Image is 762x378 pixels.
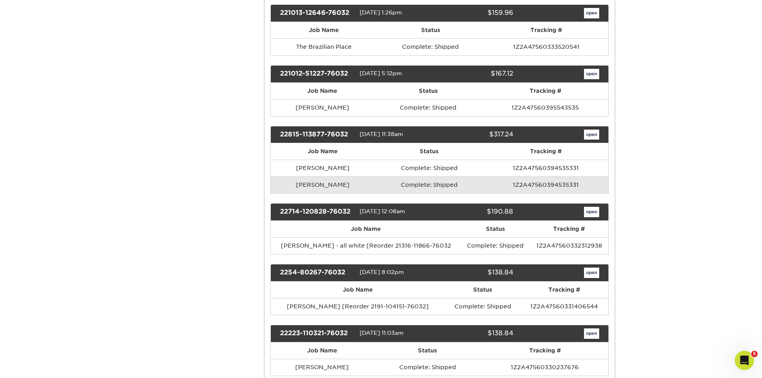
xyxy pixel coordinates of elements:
td: Complete: Shipped [374,99,482,116]
td: Complete: Shipped [374,359,482,376]
span: [DATE] 11:38am [360,131,403,137]
div: $317.24 [434,130,519,140]
th: Status [374,83,482,99]
td: [PERSON_NAME] [271,99,374,116]
td: Complete: Shipped [374,176,484,193]
div: 2254-80267-76032 [274,268,360,278]
div: $190.88 [434,207,519,217]
td: [PERSON_NAME] [271,160,374,176]
span: [DATE] 12:08am [360,208,405,215]
div: $138.84 [434,268,519,278]
a: open [584,69,599,79]
td: The Brazilian Place [271,38,377,55]
a: open [584,207,599,217]
th: Job Name [271,143,374,160]
a: open [584,328,599,339]
td: Complete: Shipped [445,298,520,315]
th: Job Name [271,282,445,298]
div: 221013-12646-76032 [274,8,360,18]
div: 22815-113877-76032 [274,130,360,140]
td: [PERSON_NAME] [Reorder 2191-104151-76032] [271,298,445,315]
span: [DATE] 11:03am [360,330,404,336]
div: 22223-110321-76032 [274,328,360,339]
th: Status [377,22,485,38]
div: $167.12 [434,69,519,79]
div: 221012-51227-76032 [274,69,360,79]
span: [DATE] 1:26pm [360,9,402,16]
th: Job Name [271,342,374,359]
th: Tracking # [520,282,608,298]
th: Job Name [271,221,461,237]
td: 1Z2A47560394535331 [484,176,608,193]
iframe: Intercom live chat [735,351,754,370]
td: 1Z2A47560333520541 [484,38,608,55]
th: Status [445,282,520,298]
td: Complete: Shipped [461,237,530,254]
td: 1Z2A47560331406544 [520,298,608,315]
th: Tracking # [530,221,608,237]
th: Tracking # [482,342,608,359]
th: Status [374,143,484,160]
div: 22714-120828-76032 [274,207,360,217]
td: 1Z2A47560394535331 [484,160,608,176]
th: Job Name [271,83,374,99]
div: $159.96 [434,8,519,18]
span: [DATE] 5:12pm [360,70,402,76]
td: Complete: Shipped [374,160,484,176]
td: [PERSON_NAME] [271,176,374,193]
th: Tracking # [484,143,608,160]
td: 1Z2A47560395543535 [482,99,608,116]
td: [PERSON_NAME] - all white [Reorder 21316-11866-76032 [271,237,461,254]
th: Tracking # [482,83,608,99]
td: 1Z2A47560330237676 [482,359,608,376]
th: Status [461,221,530,237]
th: Job Name [271,22,377,38]
a: open [584,268,599,278]
a: open [584,8,599,18]
th: Tracking # [484,22,608,38]
th: Status [374,342,482,359]
a: open [584,130,599,140]
div: $138.84 [434,328,519,339]
td: Complete: Shipped [377,38,485,55]
td: 1Z2A47560332312938 [530,237,608,254]
td: [PERSON_NAME] [271,359,374,376]
span: [DATE] 8:02pm [360,269,404,275]
span: 5 [751,351,758,357]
